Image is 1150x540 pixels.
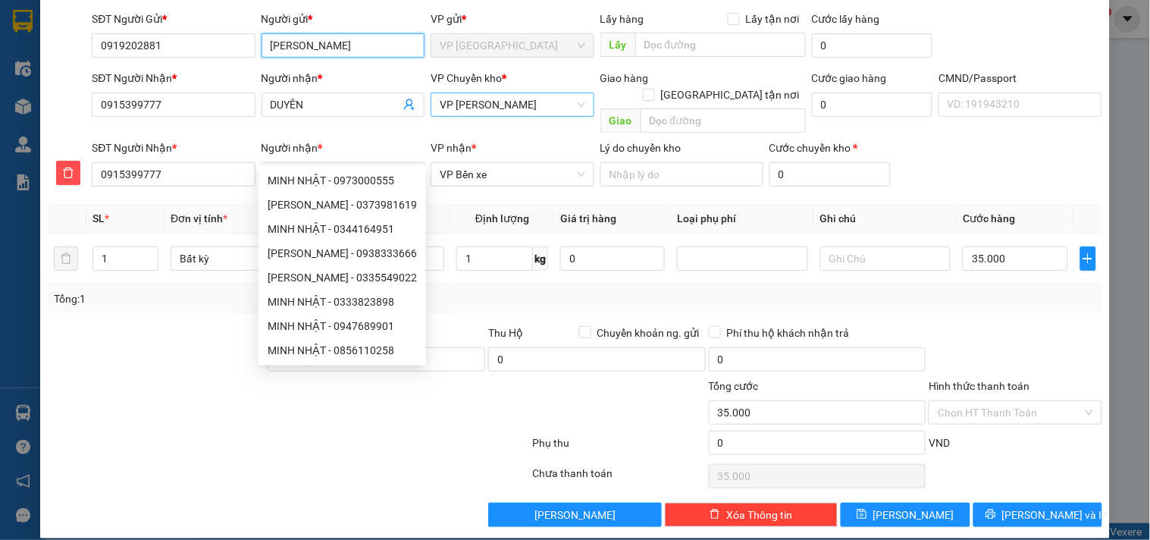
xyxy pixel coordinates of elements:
[268,196,417,213] div: [PERSON_NAME] - 0373981619
[812,93,933,117] input: Cước giao hàng
[475,212,529,224] span: Định lượng
[268,172,417,189] div: MINH NHẬT - 0973000555
[769,140,891,156] div: Cước chuyển kho
[600,108,641,133] span: Giao
[262,162,425,187] input: Tên người nhận
[92,11,255,27] div: SĐT Người Gửi
[488,503,661,527] button: [PERSON_NAME]
[431,11,594,27] div: VP gửi
[929,380,1029,392] label: Hình thức thanh toán
[721,325,856,341] span: Phí thu hộ khách nhận trả
[54,246,78,271] button: delete
[440,163,584,186] span: VP Bến xe
[54,290,445,307] div: Tổng: 1
[268,318,417,334] div: MINH NHẬT - 0947689901
[533,246,548,271] span: kg
[812,33,933,58] input: Cước lấy hàng
[665,503,838,527] button: deleteXóa Thông tin
[259,314,426,338] div: MINH NHẬT - 0947689901
[403,99,415,111] span: user-add
[268,342,417,359] div: MINH NHẬT - 0856110258
[1002,507,1108,523] span: [PERSON_NAME] và In
[985,509,996,521] span: printer
[262,70,425,86] div: Người nhận
[531,435,707,461] div: Phụ thu
[259,217,426,241] div: MINH NHẬT - 0344164951
[56,161,80,185] button: delete
[142,37,634,56] li: 271 - [PERSON_NAME] - [GEOGRAPHIC_DATA] - [GEOGRAPHIC_DATA]
[600,13,644,25] span: Lấy hàng
[814,204,957,234] th: Ghi chú
[92,70,255,86] div: SĐT Người Nhận
[726,507,792,523] span: Xóa Thông tin
[268,294,417,310] div: MINH NHẬT - 0333823898
[262,11,425,27] div: Người gửi
[591,325,706,341] span: Chuyển khoản ng. gửi
[57,167,80,179] span: delete
[812,72,887,84] label: Cước giao hàng
[259,193,426,217] div: MINH NHẬT - 0373981619
[268,245,417,262] div: [PERSON_NAME] - 0938333666
[710,509,720,521] span: delete
[929,437,950,449] span: VND
[600,72,649,84] span: Giao hàng
[820,246,951,271] input: Ghi Chú
[259,290,426,314] div: MINH NHẬT - 0333823898
[259,265,426,290] div: MINH NHẬT - 0335549022
[560,246,665,271] input: 0
[268,269,417,286] div: [PERSON_NAME] - 0335549022
[92,162,255,187] input: SĐT người nhận
[671,204,814,234] th: Loại phụ phí
[709,380,759,392] span: Tổng cước
[873,507,954,523] span: [PERSON_NAME]
[259,338,426,363] div: MINH NHẬT - 0856110258
[1081,253,1095,265] span: plus
[259,241,426,265] div: MINH NHẬT - 0938333666
[857,509,867,521] span: save
[92,212,105,224] span: SL
[262,140,425,156] div: Người nhận
[812,13,880,25] label: Cước lấy hàng
[963,212,1015,224] span: Cước hàng
[740,11,806,27] span: Lấy tận nơi
[841,503,970,527] button: save[PERSON_NAME]
[531,465,707,491] div: Chưa thanh toán
[92,140,255,156] div: SĐT Người Nhận
[641,108,806,133] input: Dọc đường
[440,93,584,116] span: VP Hoàng Gia
[180,247,293,270] span: Bất kỳ
[259,168,426,193] div: MINH NHẬT - 0973000555
[19,103,226,154] b: GỬI : VP [GEOGRAPHIC_DATA]
[488,327,523,339] span: Thu Hộ
[440,34,584,57] span: VP Hà Đông
[431,142,472,154] span: VP nhận
[268,221,417,237] div: MINH NHẬT - 0344164951
[431,72,502,84] span: VP Chuyển kho
[560,212,616,224] span: Giá trị hàng
[600,33,635,57] span: Lấy
[171,212,227,224] span: Đơn vị tính
[600,142,682,154] label: Lý do chuyển kho
[600,162,763,187] input: Lý do chuyển kho
[973,503,1102,527] button: printer[PERSON_NAME] và In
[1080,246,1096,271] button: plus
[938,70,1101,86] div: CMND/Passport
[19,19,133,95] img: logo.jpg
[655,86,806,103] span: [GEOGRAPHIC_DATA] tận nơi
[635,33,806,57] input: Dọc đường
[534,507,616,523] span: [PERSON_NAME]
